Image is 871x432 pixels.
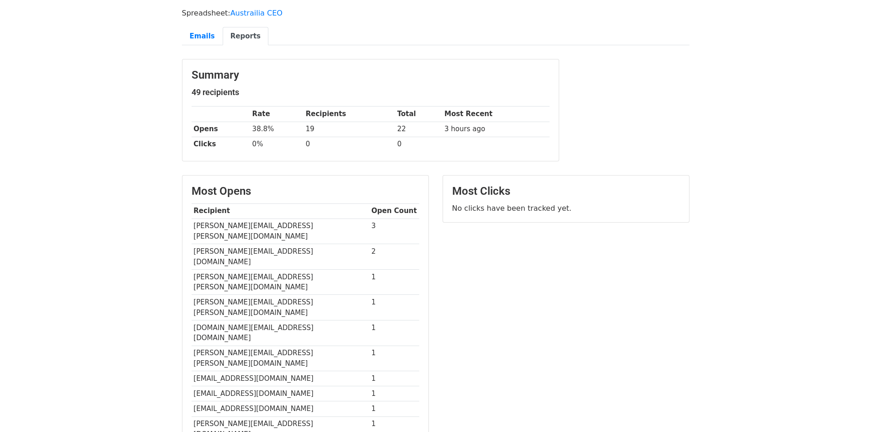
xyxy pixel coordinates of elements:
td: [PERSON_NAME][EMAIL_ADDRESS][PERSON_NAME][DOMAIN_NAME] [192,219,369,244]
td: [PERSON_NAME][EMAIL_ADDRESS][PERSON_NAME][DOMAIN_NAME] [192,295,369,320]
td: 3 [369,219,419,244]
p: Spreadsheet: [182,8,689,18]
h3: Summary [192,69,550,82]
th: Open Count [369,203,419,219]
td: 0 [304,137,395,152]
td: [PERSON_NAME][EMAIL_ADDRESS][DOMAIN_NAME] [192,244,369,270]
th: Recipients [304,107,395,122]
td: 2 [369,244,419,270]
td: [PERSON_NAME][EMAIL_ADDRESS][PERSON_NAME][DOMAIN_NAME] [192,346,369,371]
th: Rate [250,107,304,122]
td: 1 [369,401,419,416]
td: 1 [369,386,419,401]
td: 1 [369,269,419,295]
td: 22 [395,122,442,137]
td: 1 [369,371,419,386]
a: Austrailia CEO [230,9,283,17]
td: 1 [369,320,419,346]
td: [PERSON_NAME][EMAIL_ADDRESS][PERSON_NAME][DOMAIN_NAME] [192,269,369,295]
iframe: Chat Widget [825,388,871,432]
h3: Most Clicks [452,185,680,198]
th: Most Recent [442,107,549,122]
a: Emails [182,27,223,46]
td: [EMAIL_ADDRESS][DOMAIN_NAME] [192,401,369,416]
td: [EMAIL_ADDRESS][DOMAIN_NAME] [192,371,369,386]
h3: Most Opens [192,185,419,198]
td: 38.8% [250,122,304,137]
td: 1 [369,346,419,371]
th: Opens [192,122,250,137]
td: 0 [395,137,442,152]
th: Clicks [192,137,250,152]
td: [EMAIL_ADDRESS][DOMAIN_NAME] [192,386,369,401]
h5: 49 recipients [192,87,550,97]
th: Recipient [192,203,369,219]
th: Total [395,107,442,122]
td: 0% [250,137,304,152]
p: No clicks have been tracked yet. [452,203,680,213]
td: 3 hours ago [442,122,549,137]
td: [DOMAIN_NAME][EMAIL_ADDRESS][DOMAIN_NAME] [192,320,369,346]
a: Reports [223,27,268,46]
td: 1 [369,295,419,320]
td: 19 [304,122,395,137]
